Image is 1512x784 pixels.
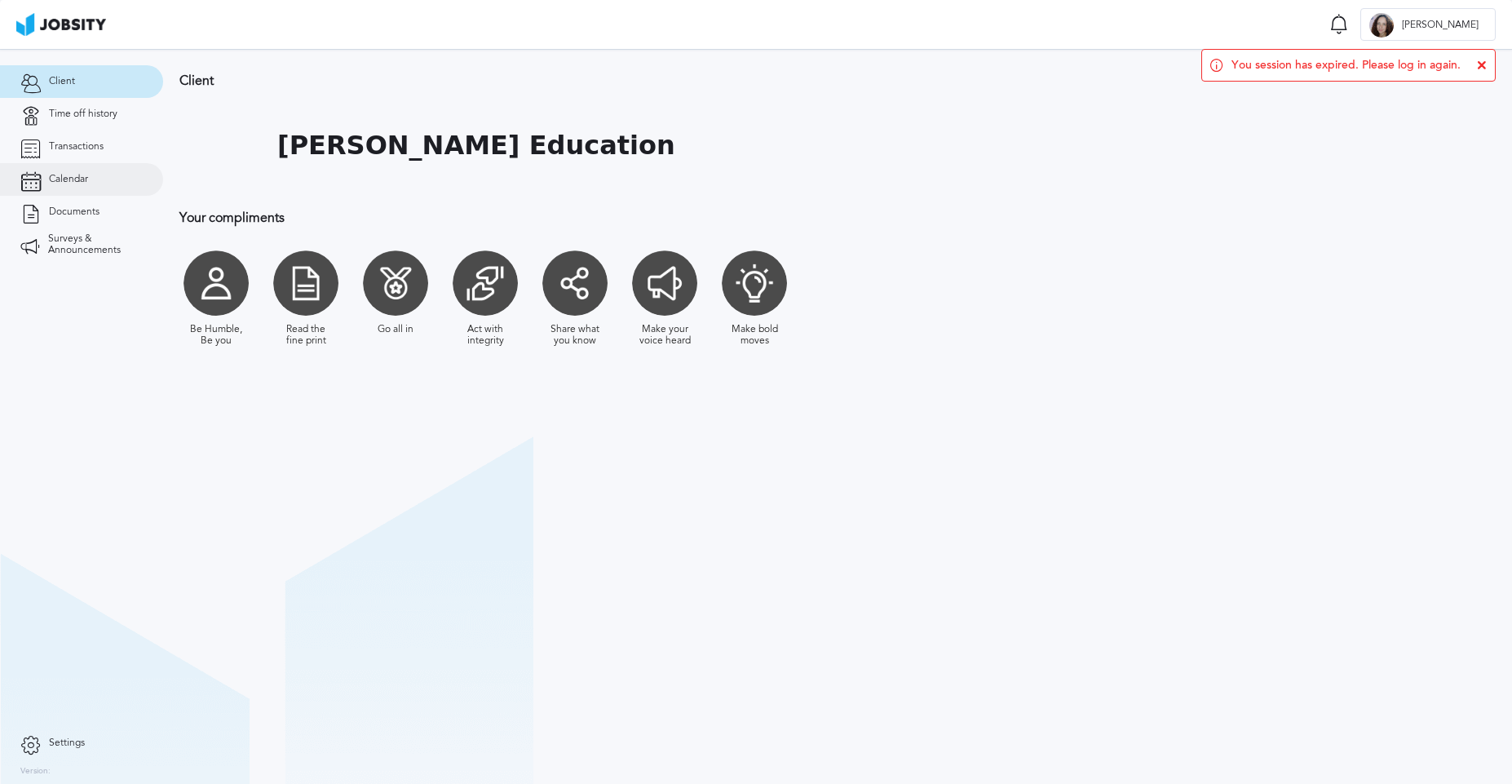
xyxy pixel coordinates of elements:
div: Make your voice heard [636,324,693,347]
h3: Your compliments [179,210,1064,225]
div: Share what you know [546,324,603,347]
div: D [1369,13,1394,38]
div: Be Humble, Be you [188,324,245,347]
span: [PERSON_NAME] [1394,20,1487,31]
span: Transactions [49,141,104,153]
img: ab4bad089aa723f57921c736e9817d99.png [16,13,106,36]
span: Client [49,76,75,87]
h3: Client [179,73,1064,88]
div: Read the fine print [277,324,334,347]
button: D[PERSON_NAME] [1360,8,1496,41]
span: Settings [49,737,85,749]
div: Go all in [378,324,413,335]
span: You session has expired. Please log in again. [1231,59,1461,72]
span: Documents [49,206,99,218]
div: Make bold moves [726,324,783,347]
div: Act with integrity [457,324,514,347]
span: Surveys & Announcements [48,233,143,256]
span: Calendar [49,174,88,185]
h1: [PERSON_NAME] Education [277,131,675,161]
label: Version: [20,767,51,777]
span: Time off history [49,109,117,120]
